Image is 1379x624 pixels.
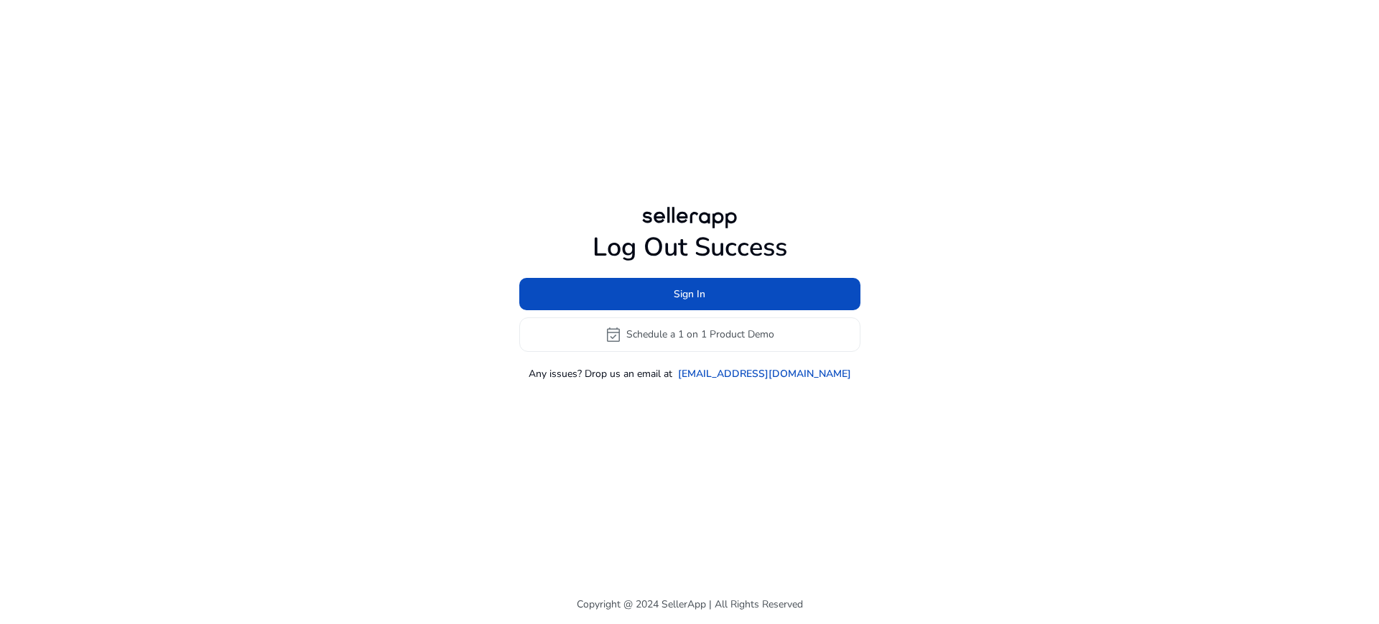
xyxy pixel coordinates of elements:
button: Sign In [519,278,860,310]
span: event_available [605,326,622,343]
button: event_availableSchedule a 1 on 1 Product Demo [519,317,860,352]
p: Any issues? Drop us an email at [529,366,672,381]
span: Sign In [674,287,705,302]
a: [EMAIL_ADDRESS][DOMAIN_NAME] [678,366,851,381]
h1: Log Out Success [519,232,860,263]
